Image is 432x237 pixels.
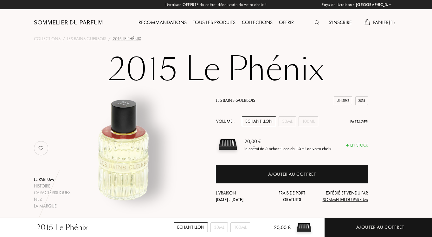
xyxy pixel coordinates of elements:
div: 20,00 € [264,224,291,237]
img: no_like_p.png [35,142,47,155]
div: Le parfum [34,176,70,183]
a: Tous les produits [190,19,239,26]
div: Offrir [276,19,297,27]
div: 30mL [210,222,228,232]
img: sample box sommelier du parfum [294,218,313,237]
div: le coffret de 5 échantillons de 1.5mL de votre choix [244,145,331,152]
div: Tous les produits [190,19,239,27]
a: S'inscrire [326,19,355,26]
div: En stock [346,142,368,148]
div: / [108,36,111,42]
div: Ajouter au coffret [268,171,316,178]
div: Caractéristiques [34,189,70,196]
div: Collections [239,19,276,27]
a: Recommandations [135,19,190,26]
img: sample box [216,133,240,156]
div: 100mL [230,222,250,232]
div: Frais de port [267,190,317,203]
div: Echantillon [174,222,208,232]
div: Volume : [216,116,238,126]
div: Nez [34,196,70,203]
span: Pays de livraison : [322,2,354,8]
div: 2018 [355,96,368,105]
div: Echantillon [242,116,276,126]
img: cart.svg [364,19,370,25]
div: Histoire [34,183,70,189]
a: Offrir [276,19,297,26]
a: Sommelier du Parfum [34,19,103,27]
a: Les Bains Guerbois [67,36,106,42]
div: 20,00 € [244,137,331,145]
span: [DATE] - [DATE] [216,197,243,202]
img: 2015 Le Phénix Les Bains Guerbois [61,81,189,209]
div: 2015 Le Phénix [36,222,87,233]
span: Gratuits [283,197,301,202]
div: 30mL [279,116,296,126]
h1: 2015 Le Phénix [58,52,375,87]
a: Collections [34,36,61,42]
span: Sommelier du Parfum [323,197,368,202]
div: Recommandations [135,19,190,27]
div: / [62,36,65,42]
div: Livraison [216,190,267,203]
span: Panier ( 1 ) [373,19,395,26]
div: Ajouter au coffret [356,224,404,231]
div: Unisexe [334,96,352,105]
div: 2015 Le Phénix [113,36,141,42]
img: search_icn.svg [315,20,319,25]
div: Partager [350,119,368,125]
div: S'inscrire [326,19,355,27]
a: Collections [239,19,276,26]
div: 100mL [299,116,318,126]
div: La marque [34,203,70,209]
div: Expédié et vendu par [317,190,368,203]
a: Les Bains Guerbois [216,97,255,103]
